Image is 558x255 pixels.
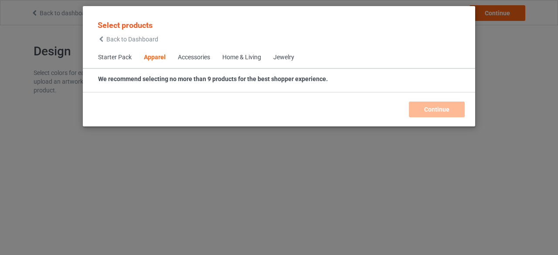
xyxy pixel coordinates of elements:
[98,20,153,30] span: Select products
[92,47,138,68] span: Starter Pack
[98,75,328,82] strong: We recommend selecting no more than 9 products for the best shopper experience.
[222,53,261,62] div: Home & Living
[106,36,158,43] span: Back to Dashboard
[144,53,166,62] div: Apparel
[273,53,294,62] div: Jewelry
[178,53,210,62] div: Accessories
